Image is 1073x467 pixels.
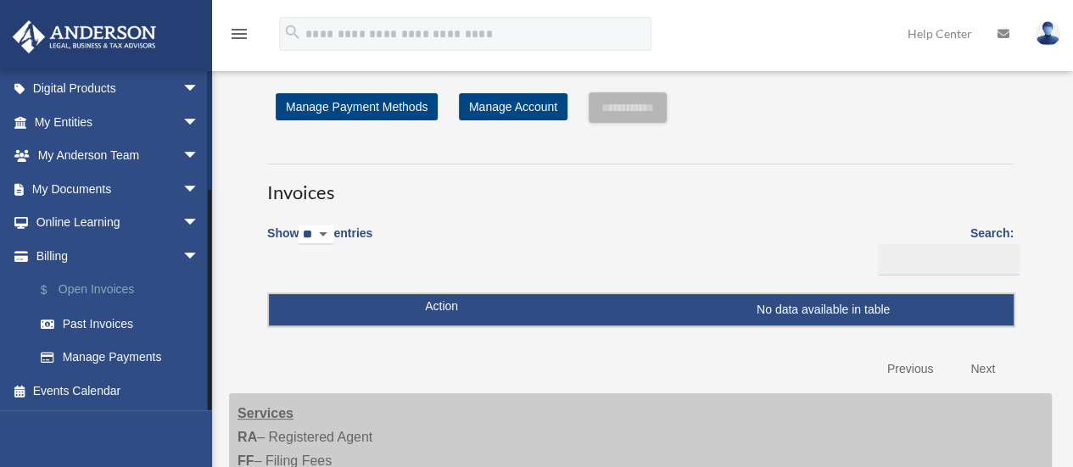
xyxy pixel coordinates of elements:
td: No data available in table [269,294,1014,326]
span: arrow_drop_down [182,139,216,174]
a: Online Learningarrow_drop_down [12,206,225,240]
strong: RA [238,430,257,444]
a: Events Calendar [12,374,225,408]
a: My Documentsarrow_drop_down [12,172,225,206]
a: Digital Productsarrow_drop_down [12,72,225,106]
img: User Pic [1035,21,1060,46]
span: arrow_drop_down [182,72,216,107]
a: menu [229,30,249,44]
i: menu [229,24,249,44]
span: arrow_drop_down [182,239,216,274]
h3: Invoices [267,164,1014,206]
a: My Entitiesarrow_drop_down [12,105,225,139]
a: Manage Account [459,93,567,120]
a: $Open Invoices [24,273,225,308]
span: arrow_drop_down [182,172,216,207]
a: Billingarrow_drop_down [12,239,225,273]
a: Past Invoices [24,307,225,341]
span: arrow_drop_down [182,105,216,140]
a: Manage Payments [24,341,225,375]
label: Search: [872,223,1014,275]
select: Showentries [299,225,333,245]
label: Show entries [267,223,372,262]
a: Manage Payment Methods [276,93,438,120]
a: Previous [875,352,946,386]
img: Anderson Advisors Platinum Portal [8,20,161,53]
a: My Anderson Teamarrow_drop_down [12,139,225,173]
i: search [283,23,302,42]
span: $ [50,280,59,301]
a: Next [958,352,1008,386]
strong: Services [238,406,293,420]
input: Search: [878,244,1020,276]
span: arrow_drop_down [182,206,216,241]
